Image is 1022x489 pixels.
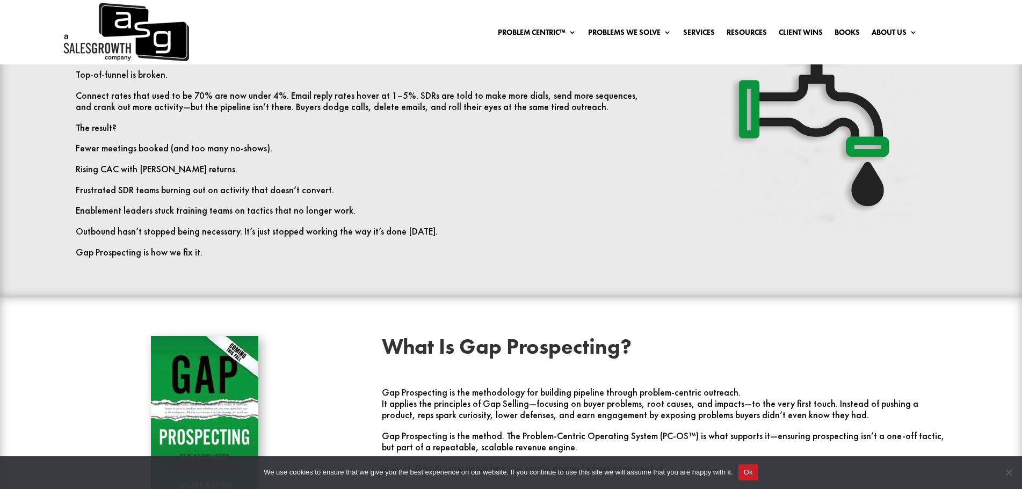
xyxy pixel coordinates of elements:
p: Gap Prospecting is how we fix it. [76,247,640,258]
a: Problem Centric™ [498,28,576,40]
span: We use cookies to ensure that we give you the best experience on our website. If you continue to ... [264,467,733,478]
img: Faucet Shadow [710,18,925,233]
button: Ok [738,464,758,480]
a: Resources [727,28,767,40]
h2: What Is Gap Prospecting? [382,336,946,363]
p: Enablement leaders stuck training teams on tactics that no longer work. [76,205,640,226]
a: Books [835,28,860,40]
a: About Us [872,28,917,40]
p: Frustrated SDR teams burning out on activity that doesn’t convert. [76,185,640,206]
div: Gap Prospecting is the methodology for building pipeline through problem-centric outreach. [382,387,946,474]
p: Outbound hasn’t stopped being necessary. It’s just stopped working the way it’s done [DATE]. [76,226,640,247]
a: Services [683,28,715,40]
a: Problems We Solve [588,28,671,40]
p: The result? [76,122,640,143]
p: It applies the principles of Gap Selling—focusing on buyer problems, root causes, and impacts—to ... [382,398,946,430]
p: Top-of-funnel is broken. [76,69,640,90]
a: Client Wins [779,28,823,40]
p: Gap Prospecting is the method. The Problem-Centric Operating System (PC-OS™) is what supports it—... [382,430,946,463]
p: Rising CAC with [PERSON_NAME] returns. [76,164,640,185]
p: Fewer meetings booked (and too many no-shows). [76,143,640,164]
span: No [1003,467,1014,478]
p: Connect rates that used to be 70% are now under 4%. Email reply rates hover at 1–5%. SDRs are tol... [76,90,640,122]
